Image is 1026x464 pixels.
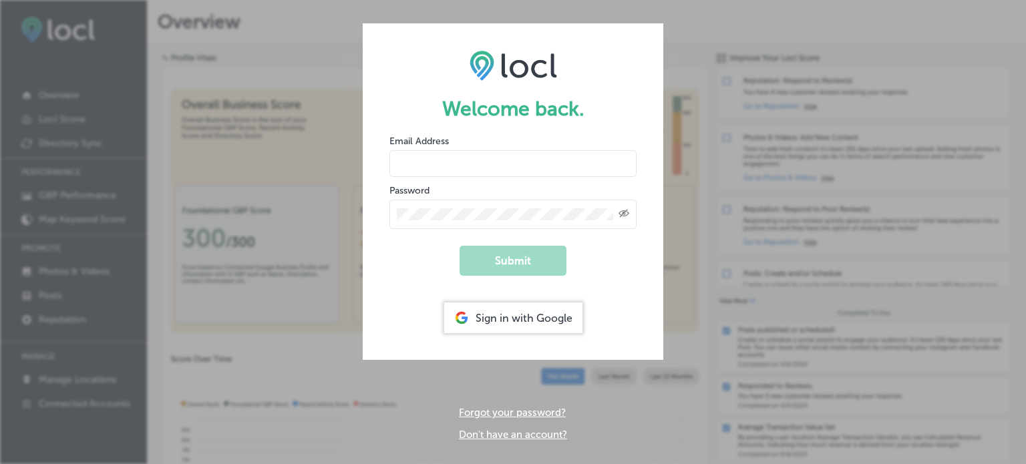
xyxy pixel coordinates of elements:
a: Don't have an account? [459,429,567,441]
h1: Welcome back. [389,97,637,121]
img: LOCL logo [470,50,557,81]
div: Sign in with Google [444,302,582,333]
label: Email Address [389,136,449,147]
a: Forgot your password? [459,407,566,419]
span: Toggle password visibility [619,208,629,220]
button: Submit [460,246,566,276]
label: Password [389,185,430,196]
